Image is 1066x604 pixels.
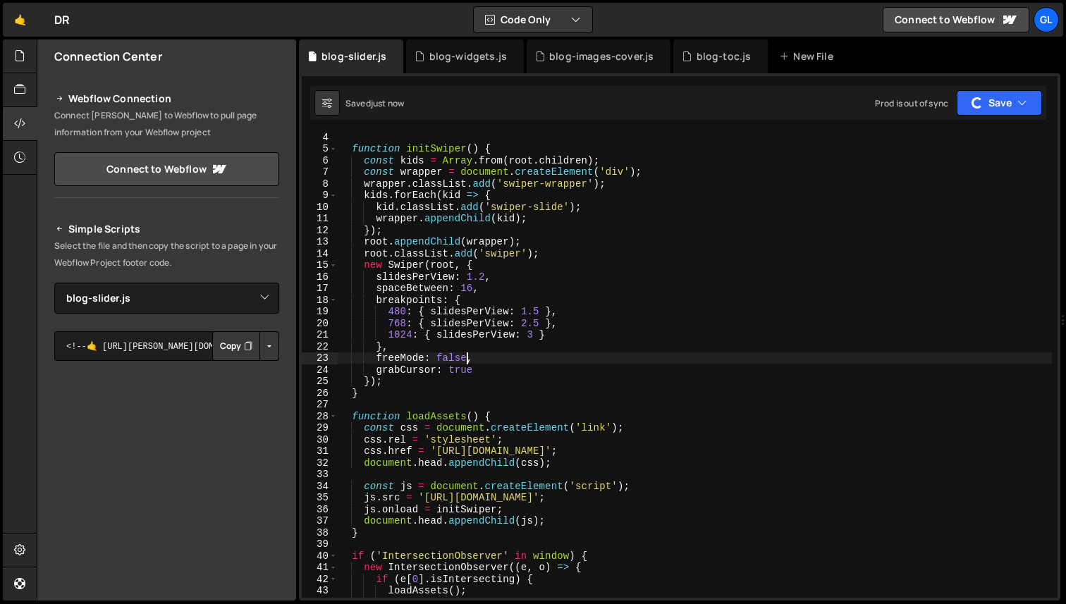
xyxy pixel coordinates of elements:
div: 26 [302,388,338,400]
h2: Connection Center [54,49,162,64]
div: 29 [302,422,338,434]
div: New File [779,49,838,63]
div: 42 [302,574,338,586]
button: Code Only [474,7,592,32]
div: 39 [302,538,338,550]
div: 4 [302,132,338,144]
h2: Webflow Connection [54,90,279,107]
div: 18 [302,295,338,307]
div: blog-toc.js [697,49,752,63]
div: Button group with nested dropdown [212,331,279,361]
textarea: <!--🤙 [URL][PERSON_NAME][DOMAIN_NAME]> <script>document.addEventListener("DOMContentLoaded", func... [54,331,279,361]
div: DR [54,11,70,28]
div: 27 [302,399,338,411]
div: 31 [302,445,338,457]
div: 15 [302,259,338,271]
div: 37 [302,515,338,527]
div: 8 [302,178,338,190]
div: 14 [302,248,338,260]
div: 13 [302,236,338,248]
div: 19 [302,306,338,318]
p: Connect [PERSON_NAME] to Webflow to pull page information from your Webflow project [54,107,279,141]
div: 32 [302,457,338,469]
div: 36 [302,504,338,516]
div: 40 [302,550,338,562]
div: just now [371,97,404,109]
a: Gl [1034,7,1059,32]
div: 35 [302,492,338,504]
div: blog-images-cover.js [549,49,654,63]
p: Select the file and then copy the script to a page in your Webflow Project footer code. [54,238,279,271]
a: Connect to Webflow [54,152,279,186]
iframe: YouTube video player [54,384,281,511]
div: 12 [302,225,338,237]
div: 22 [302,341,338,353]
div: blog-widgets.js [429,49,507,63]
div: 41 [302,562,338,574]
div: 17 [302,283,338,295]
a: Connect to Webflow [883,7,1029,32]
div: 24 [302,364,338,376]
div: 23 [302,352,338,364]
div: 10 [302,202,338,214]
div: 33 [302,469,338,481]
div: 9 [302,190,338,202]
div: 21 [302,329,338,341]
button: Save [957,90,1042,116]
div: 25 [302,376,338,388]
button: Copy [212,331,260,361]
h2: Simple Scripts [54,221,279,238]
div: 20 [302,318,338,330]
div: 38 [302,527,338,539]
div: 7 [302,166,338,178]
div: 43 [302,585,338,597]
div: Prod is out of sync [875,97,948,109]
div: 5 [302,143,338,155]
div: 11 [302,213,338,225]
div: 34 [302,481,338,493]
div: 16 [302,271,338,283]
div: blog-slider.js [321,49,386,63]
div: 6 [302,155,338,167]
div: Saved [345,97,404,109]
div: 28 [302,411,338,423]
a: 🤙 [3,3,37,37]
div: 30 [302,434,338,446]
